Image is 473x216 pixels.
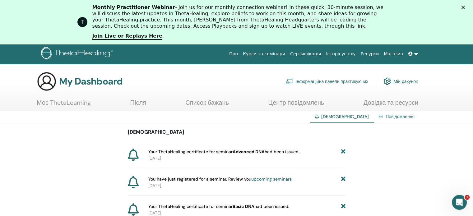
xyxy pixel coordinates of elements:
span: Your ThetaHealing certificate for seminar had been issued. [148,149,299,155]
a: Моє ThetaLearning [37,99,91,111]
a: Історії успіху [323,48,358,60]
a: Довідка та ресурси [364,99,418,111]
a: Курси та семінари [240,48,288,60]
p: [DATE] [148,182,345,189]
div: Закрити [461,6,467,9]
b: Monthly Practitioner Webinar [92,4,175,10]
b: Basic DNA [233,204,254,209]
h3: My Dashboard [59,76,123,87]
a: Центр повідомлень [268,99,324,111]
div: Profile image for ThetaHealing [77,17,87,27]
span: Your ThetaHealing certificate for seminar had been issued. [148,203,289,210]
p: [DATE] [148,155,345,162]
div: - Join us for our monthly connection webinar! In these quick, 30-minute session, we will discuss ... [92,4,386,29]
img: generic-user-icon.jpg [37,71,57,91]
p: [DEMOGRAPHIC_DATA] [128,128,345,136]
img: chalkboard-teacher.svg [285,79,293,84]
a: Повідомлення [386,114,415,119]
a: Магазин [381,48,406,60]
img: cog.svg [383,76,391,86]
a: Після [130,99,146,111]
a: Список бажань [185,99,229,111]
a: Про [227,48,240,60]
span: 1 [465,195,470,200]
a: Сертифікація [288,48,323,60]
a: Ресурси [358,48,382,60]
a: Join Live or Replays Here [92,33,162,40]
iframe: Intercom live chat [452,195,467,210]
b: Advanced DNA [233,149,265,154]
a: upcoming seminars [251,176,292,182]
span: [DEMOGRAPHIC_DATA] [321,114,369,119]
img: logo.png [41,47,115,61]
a: Мій рахунок [383,74,418,88]
a: Інформаційна панель практикуючих [285,74,368,88]
span: You have just registered for a seminar. Review you [148,176,292,182]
